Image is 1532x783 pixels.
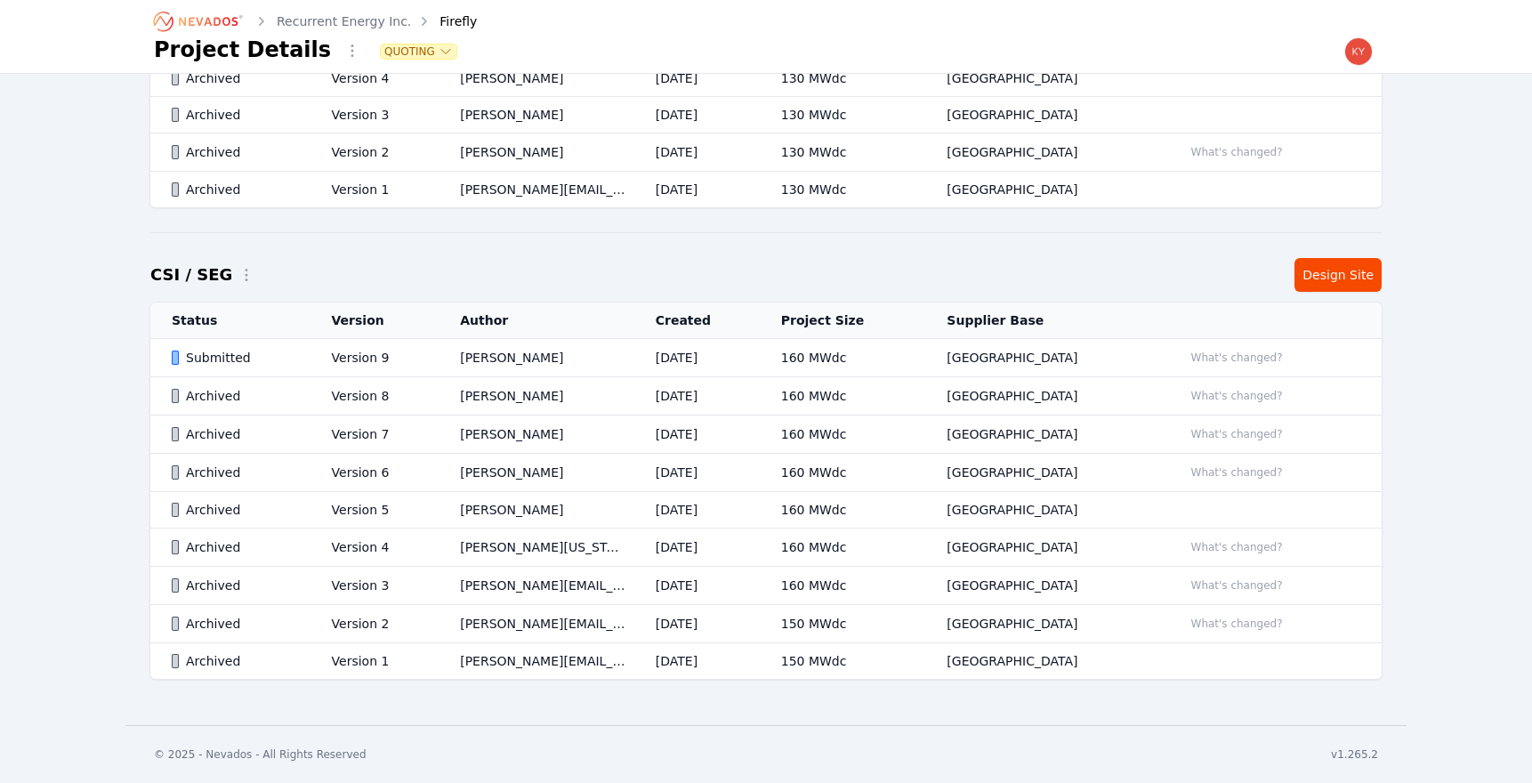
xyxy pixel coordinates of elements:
td: [GEOGRAPHIC_DATA] [925,339,1161,377]
td: 130 MWdc [760,97,926,133]
td: [GEOGRAPHIC_DATA] [925,492,1161,529]
tr: ArchivedVersion 7[PERSON_NAME][DATE]160 MWdc[GEOGRAPHIC_DATA]What's changed? [150,416,1382,454]
td: Version 1 [310,172,439,208]
div: Archived [172,387,302,405]
td: Version 4 [310,61,439,97]
td: [GEOGRAPHIC_DATA] [925,567,1161,605]
tr: ArchivedVersion 2[PERSON_NAME][DATE]130 MWdc[GEOGRAPHIC_DATA]What's changed? [150,133,1382,172]
td: [DATE] [634,605,760,643]
td: [PERSON_NAME] [439,416,634,454]
td: [GEOGRAPHIC_DATA] [925,529,1161,567]
button: What's changed? [1183,424,1291,444]
td: [GEOGRAPHIC_DATA] [925,605,1161,643]
button: What's changed? [1183,537,1291,557]
td: [GEOGRAPHIC_DATA] [925,416,1161,454]
div: Submitted [172,349,302,367]
td: [DATE] [634,643,760,680]
div: v1.265.2 [1331,747,1378,762]
td: 130 MWdc [760,133,926,172]
div: Archived [172,615,302,633]
td: [DATE] [634,133,760,172]
td: [PERSON_NAME] [439,492,634,529]
tr: ArchivedVersion 6[PERSON_NAME][DATE]160 MWdc[GEOGRAPHIC_DATA]What's changed? [150,454,1382,492]
td: Version 9 [310,339,439,377]
div: Archived [172,538,302,556]
div: © 2025 - Nevados - All Rights Reserved [154,747,367,762]
td: [DATE] [634,492,760,529]
h2: CSI / SEG [150,262,232,287]
td: [PERSON_NAME][EMAIL_ADDRESS][PERSON_NAME][DOMAIN_NAME] [439,172,634,208]
div: Archived [172,69,302,87]
td: [PERSON_NAME][EMAIL_ADDRESS][PERSON_NAME][DOMAIN_NAME] [439,605,634,643]
td: Version 1 [310,643,439,680]
td: [PERSON_NAME] [439,97,634,133]
td: Version 5 [310,492,439,529]
td: 160 MWdc [760,567,926,605]
td: [DATE] [634,61,760,97]
button: What's changed? [1183,386,1291,406]
td: [PERSON_NAME][EMAIL_ADDRESS][PERSON_NAME][DOMAIN_NAME] [439,643,634,680]
div: Archived [172,464,302,481]
tr: ArchivedVersion 4[PERSON_NAME][DATE]130 MWdc[GEOGRAPHIC_DATA] [150,61,1382,97]
tr: ArchivedVersion 3[PERSON_NAME][EMAIL_ADDRESS][PERSON_NAME][DOMAIN_NAME][DATE]160 MWdc[GEOGRAPHIC_... [150,567,1382,605]
button: What's changed? [1183,614,1291,634]
td: [DATE] [634,567,760,605]
div: Archived [172,106,302,124]
td: Version 6 [310,454,439,492]
td: Version 3 [310,97,439,133]
div: Archived [172,143,302,161]
td: 130 MWdc [760,172,926,208]
td: 160 MWdc [760,454,926,492]
td: [PERSON_NAME][EMAIL_ADDRESS][PERSON_NAME][DOMAIN_NAME] [439,567,634,605]
nav: Breadcrumb [154,7,477,36]
div: Archived [172,652,302,670]
th: Version [310,303,439,339]
th: Project Size [760,303,926,339]
tr: ArchivedVersion 1[PERSON_NAME][EMAIL_ADDRESS][PERSON_NAME][DOMAIN_NAME][DATE]150 MWdc[GEOGRAPHIC_... [150,643,1382,680]
button: What's changed? [1183,142,1291,162]
td: [GEOGRAPHIC_DATA] [925,172,1161,208]
td: [GEOGRAPHIC_DATA] [925,643,1161,680]
th: Author [439,303,634,339]
td: [PERSON_NAME] [439,377,634,416]
th: Supplier Base [925,303,1161,339]
th: Status [150,303,310,339]
tr: ArchivedVersion 5[PERSON_NAME][DATE]160 MWdc[GEOGRAPHIC_DATA] [150,492,1382,529]
td: 160 MWdc [760,492,926,529]
td: 150 MWdc [760,643,926,680]
td: 160 MWdc [760,377,926,416]
td: 130 MWdc [760,61,926,97]
td: [PERSON_NAME] [439,339,634,377]
td: Version 2 [310,133,439,172]
button: What's changed? [1183,576,1291,595]
button: Quoting [381,44,456,59]
div: Archived [172,501,302,519]
td: Version 4 [310,529,439,567]
button: What's changed? [1183,348,1291,367]
div: Archived [172,425,302,443]
h1: Project Details [154,36,331,64]
button: What's changed? [1183,463,1291,482]
td: [DATE] [634,416,760,454]
tr: SubmittedVersion 9[PERSON_NAME][DATE]160 MWdc[GEOGRAPHIC_DATA]What's changed? [150,339,1382,377]
img: kyle.macdougall@nevados.solar [1344,37,1373,66]
td: 150 MWdc [760,605,926,643]
td: [GEOGRAPHIC_DATA] [925,377,1161,416]
td: 160 MWdc [760,529,926,567]
td: [DATE] [634,529,760,567]
td: Version 3 [310,567,439,605]
td: [PERSON_NAME] [439,454,634,492]
td: Version 2 [310,605,439,643]
tr: ArchivedVersion 1[PERSON_NAME][EMAIL_ADDRESS][PERSON_NAME][DOMAIN_NAME][DATE]130 MWdc[GEOGRAPHIC_... [150,172,1382,208]
td: [DATE] [634,454,760,492]
td: [PERSON_NAME] [439,61,634,97]
div: Archived [172,181,302,198]
td: [GEOGRAPHIC_DATA] [925,454,1161,492]
td: [DATE] [634,339,760,377]
div: Archived [172,577,302,594]
div: Firefly [415,12,477,30]
td: [DATE] [634,97,760,133]
tr: ArchivedVersion 3[PERSON_NAME][DATE]130 MWdc[GEOGRAPHIC_DATA] [150,97,1382,133]
td: [DATE] [634,172,760,208]
tr: ArchivedVersion 2[PERSON_NAME][EMAIL_ADDRESS][PERSON_NAME][DOMAIN_NAME][DATE]150 MWdc[GEOGRAPHIC_... [150,605,1382,643]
